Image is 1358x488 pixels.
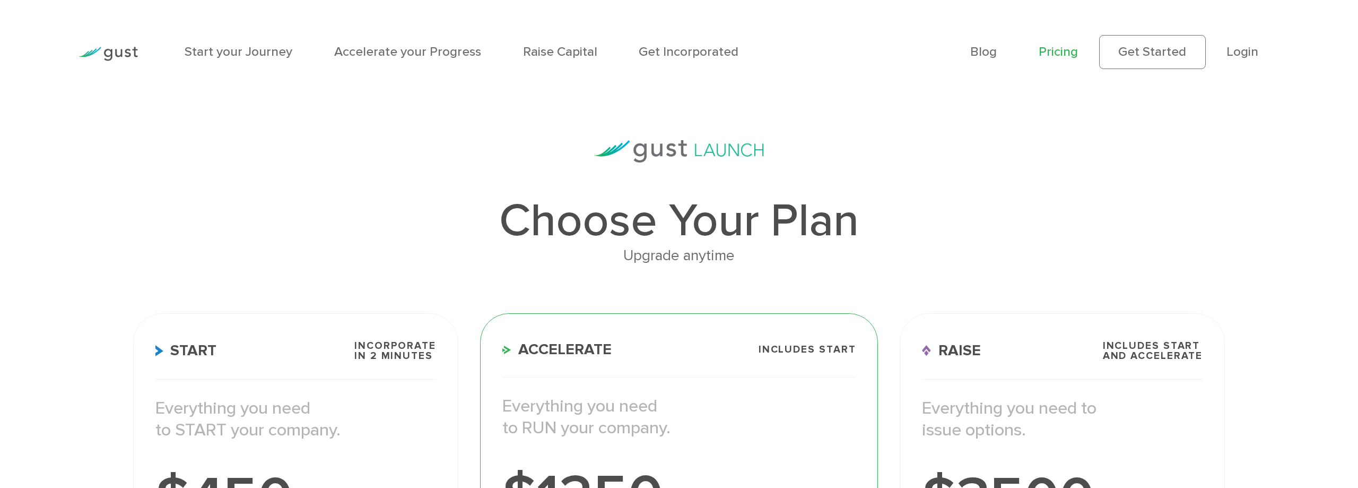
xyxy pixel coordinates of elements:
span: Start [155,343,217,358]
p: Everything you need to RUN your company. [502,396,856,439]
div: Upgrade anytime [133,244,1225,268]
img: Accelerate Icon [502,346,511,354]
img: Gust Logo [79,47,138,61]
a: Get Started [1099,35,1206,70]
img: Start Icon X2 [155,345,163,356]
a: Blog [970,44,997,59]
img: Raise Icon [922,345,931,356]
span: Includes START [759,345,856,355]
a: Get Incorporated [639,44,738,59]
h1: Choose Your Plan [133,198,1225,244]
span: Incorporate in 2 Minutes [354,341,436,361]
a: Accelerate your Progress [334,44,481,59]
a: Pricing [1039,44,1078,59]
span: Accelerate [502,342,612,357]
a: Start your Journey [185,44,292,59]
img: gust-launch-logos.svg [594,140,764,162]
a: Login [1226,44,1258,59]
span: Raise [922,343,981,358]
p: Everything you need to issue options. [922,398,1203,441]
p: Everything you need to START your company. [155,398,436,441]
a: Raise Capital [523,44,597,59]
span: Includes START and ACCELERATE [1103,341,1203,361]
